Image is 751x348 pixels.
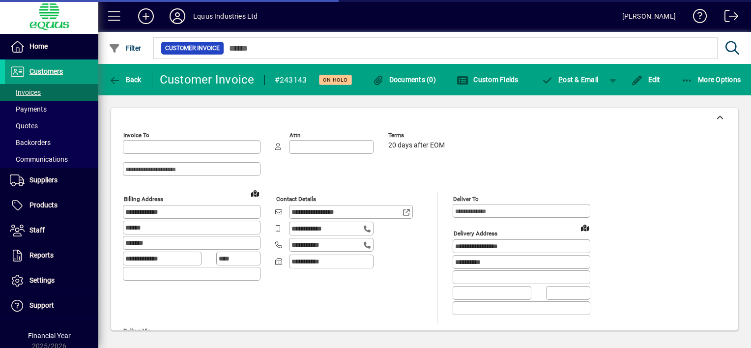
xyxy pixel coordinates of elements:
span: Products [29,201,58,209]
a: Communications [5,151,98,168]
a: View on map [247,185,263,201]
button: More Options [679,71,744,88]
span: On hold [323,77,348,83]
span: Filter [109,44,142,52]
button: Filter [106,39,144,57]
span: Backorders [10,139,51,146]
div: Customer Invoice [160,72,255,87]
span: Settings [29,276,55,284]
span: Reports [29,251,54,259]
mat-label: Attn [289,132,300,139]
span: Payments [10,105,47,113]
button: Back [106,71,144,88]
a: Invoices [5,84,98,101]
a: Products [5,193,98,218]
span: P [558,76,563,84]
span: Support [29,301,54,309]
button: Documents (0) [370,71,438,88]
span: Financial Year [28,332,71,340]
span: ost & Email [542,76,599,84]
mat-label: Deliver via [123,327,150,334]
span: Communications [10,155,68,163]
span: More Options [681,76,741,84]
div: Equus Industries Ltd [193,8,258,24]
button: Post & Email [537,71,604,88]
span: Suppliers [29,176,58,184]
a: Home [5,34,98,59]
button: Profile [162,7,193,25]
span: Home [29,42,48,50]
span: Documents (0) [372,76,436,84]
button: Custom Fields [454,71,521,88]
app-page-header-button: Back [98,71,152,88]
span: Edit [631,76,661,84]
a: Backorders [5,134,98,151]
span: Back [109,76,142,84]
a: Suppliers [5,168,98,193]
span: 20 days after EOM [388,142,445,149]
button: Add [130,7,162,25]
span: Staff [29,226,45,234]
a: Knowledge Base [686,2,707,34]
a: Staff [5,218,98,243]
span: Custom Fields [457,76,519,84]
span: Customer Invoice [165,43,220,53]
a: Quotes [5,117,98,134]
a: Payments [5,101,98,117]
a: Support [5,293,98,318]
div: #243143 [275,72,307,88]
mat-label: Deliver To [453,196,479,203]
mat-label: Invoice To [123,132,149,139]
button: Edit [629,71,663,88]
span: Invoices [10,88,41,96]
a: View on map [577,220,593,235]
span: Terms [388,132,447,139]
span: Quotes [10,122,38,130]
a: Reports [5,243,98,268]
span: Customers [29,67,63,75]
div: [PERSON_NAME] [622,8,676,24]
a: Settings [5,268,98,293]
a: Logout [717,2,739,34]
